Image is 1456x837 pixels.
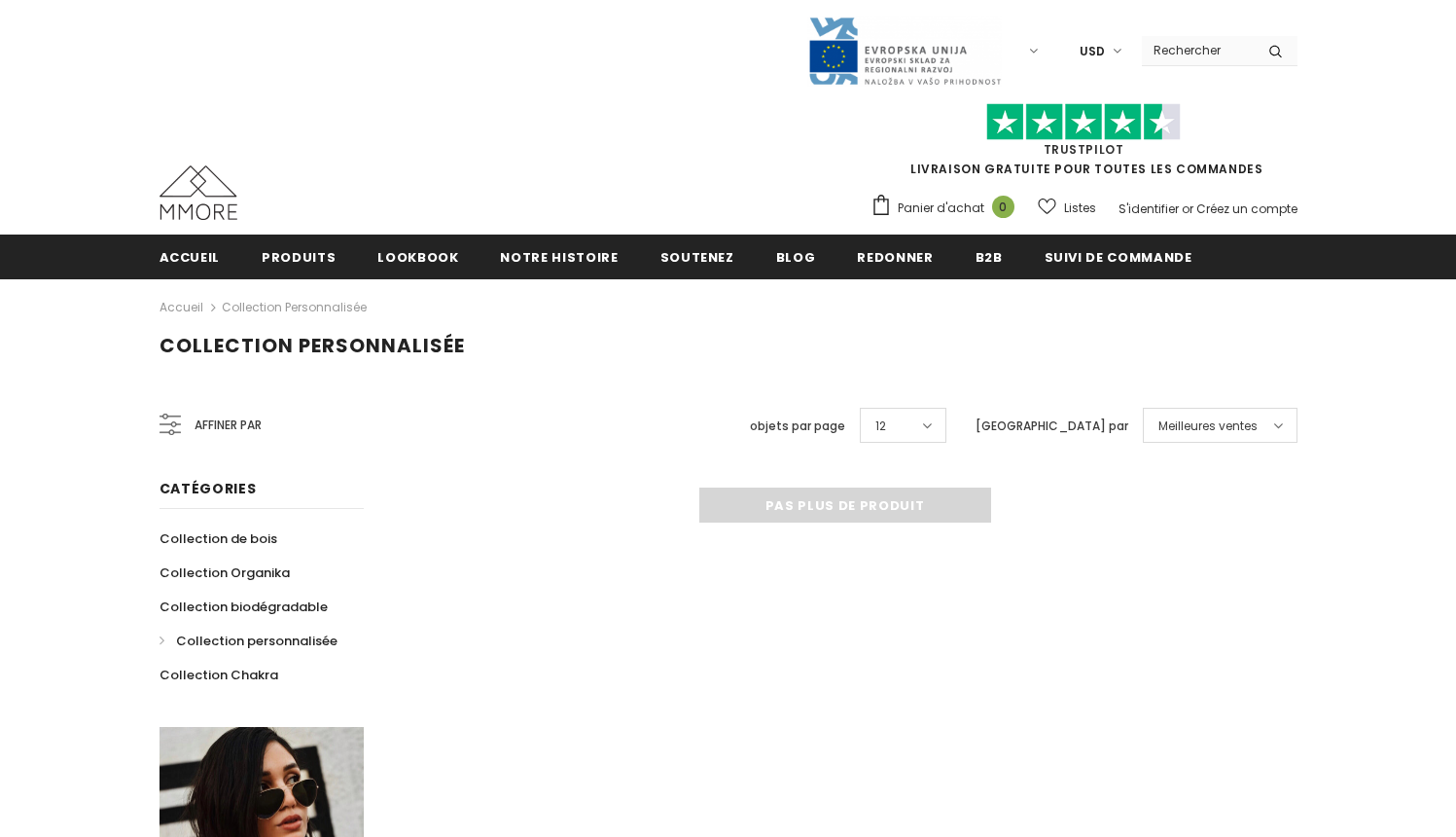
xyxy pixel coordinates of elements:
[1196,200,1297,217] a: Créez un compte
[160,522,277,556] a: Collection de bois
[875,417,886,436] span: 12
[160,332,465,359] span: Collection personnalisée
[160,598,328,616] span: Collection biodégradable
[857,235,933,278] a: Redonner
[160,564,290,582] span: Collection Organika
[857,248,933,267] span: Redonner
[377,235,458,278] a: Lookbook
[1064,199,1096,218] span: Listes
[160,666,278,684] span: Collection Chakra
[500,248,618,267] span: Notre histoire
[776,235,816,278] a: Blog
[660,248,734,267] span: soutenez
[262,248,336,267] span: Produits
[160,235,221,278] a: Accueil
[160,590,328,624] a: Collection biodégradable
[870,194,1024,223] a: Panier d'achat 0
[976,417,1128,436] label: [GEOGRAPHIC_DATA] par
[807,42,1002,58] a: Javni Razpis
[160,296,203,319] a: Accueil
[1142,36,1254,64] input: Search Site
[1038,191,1096,225] a: Listes
[807,16,1002,87] img: Javni Razpis
[160,556,290,590] a: Collection Organika
[1045,235,1192,278] a: Suivi de commande
[160,658,278,692] a: Collection Chakra
[160,529,277,548] span: Collection de bois
[160,479,257,498] span: Catégories
[660,235,734,278] a: soutenez
[176,632,337,650] span: Collection personnalisée
[1045,248,1192,267] span: Suivi de commande
[262,235,336,278] a: Produits
[160,248,221,267] span: Accueil
[1182,200,1193,217] span: or
[1080,42,1105,61] span: USD
[870,112,1297,177] span: LIVRAISON GRATUITE POUR TOUTES LES COMMANDES
[976,248,1003,267] span: B2B
[986,103,1181,141] img: Faites confiance aux étoiles pilotes
[1119,200,1179,217] a: S'identifier
[776,248,816,267] span: Blog
[992,196,1014,218] span: 0
[160,165,237,220] img: Cas MMORE
[1044,141,1124,158] a: TrustPilot
[750,417,845,436] label: objets par page
[195,415,262,436] span: Affiner par
[500,235,618,278] a: Notre histoire
[222,299,367,315] a: Collection personnalisée
[898,199,984,218] span: Panier d'achat
[976,235,1003,278] a: B2B
[160,624,337,658] a: Collection personnalisée
[377,248,458,267] span: Lookbook
[1158,417,1258,436] span: Meilleures ventes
